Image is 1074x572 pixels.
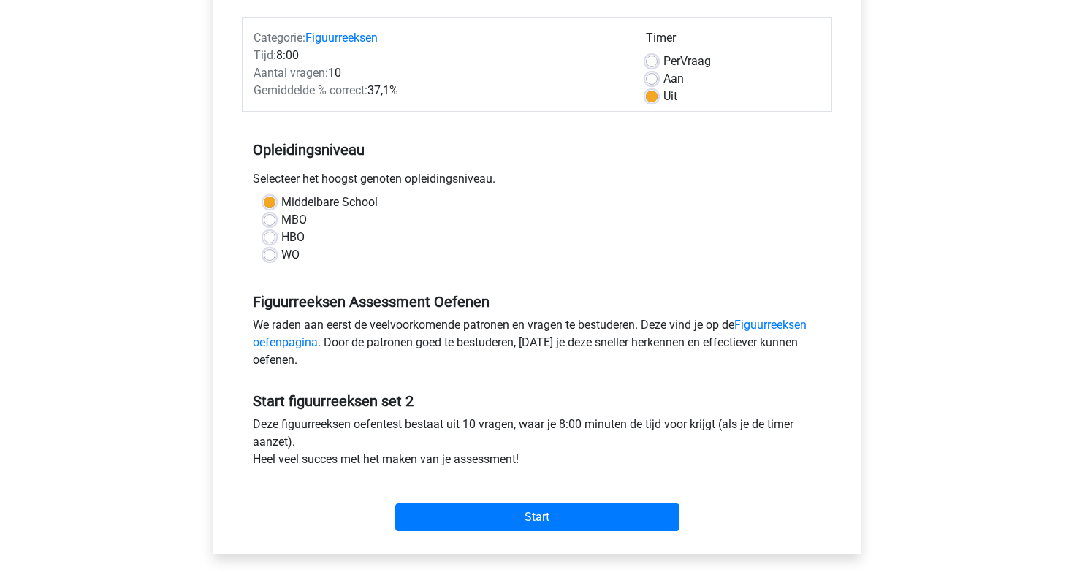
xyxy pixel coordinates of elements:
label: HBO [281,229,305,246]
span: Gemiddelde % correct: [254,83,367,97]
label: Uit [663,88,677,105]
label: WO [281,246,300,264]
h5: Start figuurreeksen set 2 [253,392,821,410]
div: We raden aan eerst de veelvoorkomende patronen en vragen te bestuderen. Deze vind je op de . Door... [242,316,832,375]
input: Start [395,503,679,531]
div: 10 [243,64,635,82]
div: 8:00 [243,47,635,64]
div: 37,1% [243,82,635,99]
label: Vraag [663,53,711,70]
span: Categorie: [254,31,305,45]
label: MBO [281,211,307,229]
div: Timer [646,29,820,53]
div: Selecteer het hoogst genoten opleidingsniveau. [242,170,832,194]
span: Aantal vragen: [254,66,328,80]
label: Aan [663,70,684,88]
span: Per [663,54,680,68]
label: Middelbare School [281,194,378,211]
h5: Figuurreeksen Assessment Oefenen [253,293,821,310]
span: Tijd: [254,48,276,62]
h5: Opleidingsniveau [253,135,821,164]
a: Figuurreeksen [305,31,378,45]
div: Deze figuurreeksen oefentest bestaat uit 10 vragen, waar je 8:00 minuten de tijd voor krijgt (als... [242,416,832,474]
